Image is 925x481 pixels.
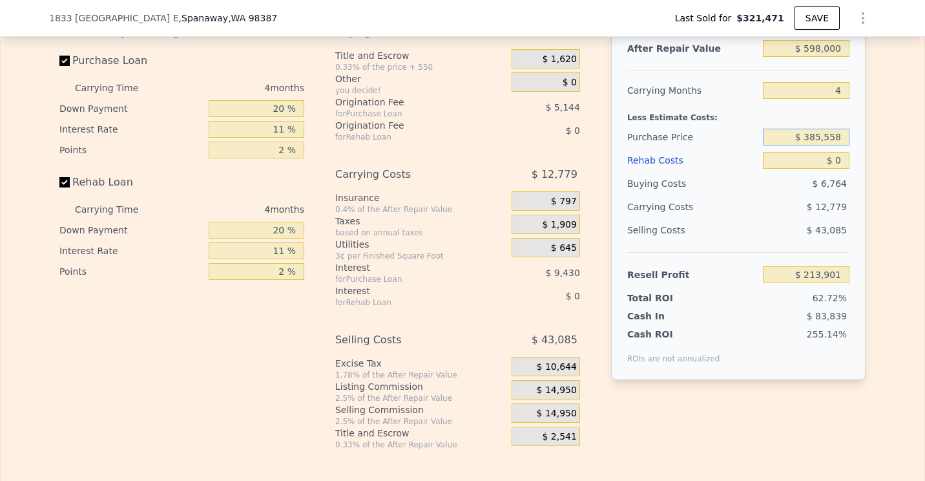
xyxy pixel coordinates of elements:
input: Rehab Loan [59,177,70,187]
div: 4 months [164,78,304,98]
div: Buying Costs [627,172,758,195]
span: 62.72% [813,293,847,303]
label: Rehab Loan [59,171,203,194]
span: $ 797 [551,196,577,208]
div: 0.33% of the price + 550 [335,62,506,72]
div: Resell Profit [627,263,758,286]
label: Purchase Loan [59,49,203,72]
span: $ 0 [566,125,580,136]
div: Carrying Months [627,79,758,102]
span: $ 1,620 [542,54,576,65]
span: $321,471 [736,12,784,25]
span: $ 9,430 [545,268,579,278]
div: Interest Rate [59,119,203,140]
div: for Rehab Loan [335,132,479,142]
span: $ 6,764 [813,178,847,189]
div: Less Estimate Costs: [627,102,849,125]
div: Insurance [335,191,506,204]
span: $ 645 [551,242,577,254]
span: $ 12,779 [807,202,847,212]
div: Total ROI [627,292,708,305]
div: Origination Fee [335,119,479,132]
div: Cash ROI [627,328,720,341]
div: Excise Tax [335,357,506,370]
span: $ 83,839 [807,311,847,321]
span: $ 2,541 [542,431,576,443]
div: Listing Commission [335,380,506,393]
div: 0.33% of the After Repair Value [335,440,506,450]
span: $ 0 [566,291,580,301]
div: for Purchase Loan [335,109,479,119]
div: Rehab Costs [627,149,758,172]
div: Carrying Time [75,78,159,98]
div: Carrying Costs [335,163,479,186]
div: for Purchase Loan [335,274,479,284]
span: $ 0 [563,77,577,89]
span: $ 10,644 [537,361,577,373]
span: $ 43,085 [807,225,847,235]
span: $ 14,950 [537,385,577,396]
div: 1.78% of the After Repair Value [335,370,506,380]
div: Interest [335,261,479,274]
div: Utilities [335,238,506,251]
span: Last Sold for [675,12,737,25]
div: Selling Costs [627,219,758,242]
div: 2.5% of the After Repair Value [335,416,506,427]
div: 2.5% of the After Repair Value [335,393,506,403]
div: ROIs are not annualized [627,341,720,364]
div: Taxes [335,215,506,228]
span: $ 43,085 [532,328,577,352]
div: Carrying Time [75,199,159,220]
div: Selling Costs [335,328,479,352]
div: Carrying Costs [627,195,708,219]
div: Interest Rate [59,240,203,261]
span: 255.14% [807,329,847,339]
div: Title and Escrow [335,427,506,440]
div: you decide! [335,85,506,96]
button: SAVE [795,6,840,30]
div: for Rehab Loan [335,297,479,308]
span: $ 14,950 [537,408,577,420]
div: Cash In [627,310,708,323]
div: Down Payment [59,220,203,240]
span: , Spanaway [179,12,278,25]
div: 3¢ per Finished Square Foot [335,251,506,261]
div: Points [59,140,203,160]
div: 4 months [164,199,304,220]
div: based on annual taxes [335,228,506,238]
span: 1833 [GEOGRAPHIC_DATA] E [49,12,179,25]
div: Down Payment [59,98,203,119]
button: Show Options [850,5,876,31]
div: Origination Fee [335,96,479,109]
span: $ 1,909 [542,219,576,231]
span: $ 12,779 [532,163,577,186]
div: After Repair Value [627,37,758,60]
div: Title and Escrow [335,49,506,62]
div: Other [335,72,506,85]
div: Purchase Price [627,125,758,149]
div: Selling Commission [335,403,506,416]
div: Interest [335,284,479,297]
input: Purchase Loan [59,56,70,66]
div: Points [59,261,203,282]
span: , WA 98387 [228,13,277,23]
div: 0.4% of the After Repair Value [335,204,506,215]
span: $ 5,144 [545,102,579,112]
